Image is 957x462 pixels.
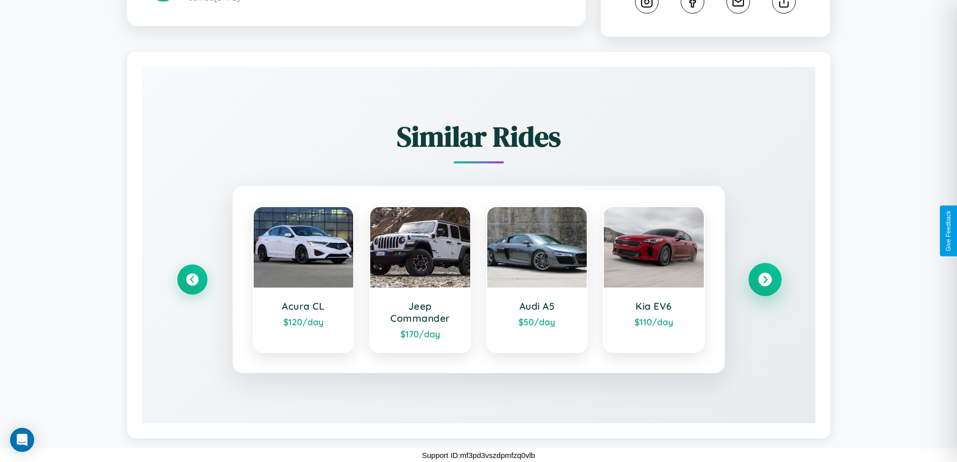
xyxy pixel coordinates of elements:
div: $ 120 /day [264,316,344,327]
a: Jeep Commander$170/day [369,206,471,353]
a: Acura CL$120/day [253,206,355,353]
h2: Similar Rides [177,117,780,156]
div: $ 170 /day [380,328,460,339]
h3: Acura CL [264,300,344,312]
a: Kia EV6$110/day [603,206,705,353]
div: $ 50 /day [497,316,577,327]
h3: Audi A5 [497,300,577,312]
h3: Kia EV6 [614,300,694,312]
a: Audi A5$50/day [486,206,588,353]
p: Support ID: mf3pd3vszdpmfzq0vlb [422,448,535,462]
div: $ 110 /day [614,316,694,327]
h3: Jeep Commander [380,300,460,324]
div: Give Feedback [945,211,952,251]
div: Open Intercom Messenger [10,428,34,452]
